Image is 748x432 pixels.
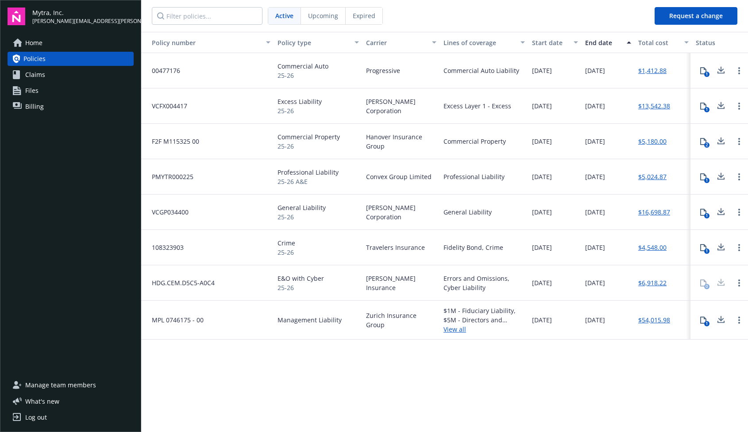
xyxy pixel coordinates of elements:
a: Open options [734,242,744,253]
span: Convex Group Limited [366,172,432,181]
button: Policy type [274,32,362,53]
span: 25-26 [278,71,328,80]
img: navigator-logo.svg [8,8,25,25]
span: Commercial Property [278,132,340,141]
span: [DATE] [532,278,552,287]
button: 1 [694,97,712,115]
span: E&O with Cyber [278,274,324,283]
a: Billing [8,99,134,114]
span: Progressive [366,66,400,75]
span: Expired [353,11,375,20]
div: Excess Layer 1 - Excess [443,101,511,111]
span: Hanover Insurance Group [366,132,436,151]
a: Open options [734,136,744,147]
span: [PERSON_NAME] Corporation [366,203,436,222]
span: [DATE] [532,66,552,75]
a: Open options [734,101,744,111]
div: Toggle SortBy [145,38,261,47]
span: [DATE] [585,278,605,287]
div: Commercial Property [443,137,506,146]
a: $6,918.22 [638,278,667,287]
button: 2 [694,133,712,150]
div: Errors and Omissions, Cyber Liability [443,274,525,292]
span: HDG.CEM.D5C5-A0C4 [145,278,215,287]
button: End date [582,32,635,53]
div: End date [585,38,621,47]
span: VCGP034400 [145,207,189,217]
span: MPL 0746175 - 00 [145,315,204,325]
span: General Liability [278,203,326,212]
span: Excess Liability [278,97,322,106]
span: 108323903 [145,243,184,252]
span: Active [275,11,293,20]
span: Mytra, Inc. [32,8,134,17]
button: Total cost [635,32,692,53]
span: 25-26 [278,248,295,257]
span: Zurich Insurance Group [366,311,436,329]
a: $5,024.87 [638,172,667,181]
span: [DATE] [585,66,605,75]
a: Open options [734,278,744,288]
a: Open options [734,315,744,325]
div: 1 [704,72,709,77]
div: Commercial Auto Liability [443,66,519,75]
button: Lines of coverage [440,32,528,53]
span: PMYTR000225 [145,172,193,181]
div: 1 [704,213,709,218]
a: Open options [734,65,744,76]
div: Total cost [638,38,679,47]
span: Upcoming [308,11,338,20]
span: [PERSON_NAME] Insurance [366,274,436,292]
button: 1 [694,168,712,186]
span: Files [25,84,39,98]
span: 25-26 [278,283,324,292]
span: [DATE] [585,207,605,217]
a: Manage team members [8,378,134,392]
div: 2 [704,142,709,148]
span: Commercial Auto [278,61,328,71]
span: 25-26 A&E [278,177,339,186]
span: [DATE] [585,172,605,181]
button: 1 [694,239,712,256]
div: Fidelity Bond, Crime [443,243,503,252]
a: $16,698.87 [638,207,670,217]
a: View all [443,325,525,334]
div: Policy type [278,38,349,47]
span: [DATE] [532,315,552,325]
div: 1 [704,107,709,112]
div: $1M - Fiduciary Liability, $5M - Directors and Officers, $3M - Employment Practices Liability [443,306,525,325]
div: Carrier [366,38,427,47]
span: 00477176 [145,66,180,75]
span: Professional Liability [278,168,339,177]
a: $13,542.38 [638,101,670,111]
span: [DATE] [585,137,605,146]
a: $54,015.98 [638,315,670,325]
button: Mytra, Inc.[PERSON_NAME][EMAIL_ADDRESS][PERSON_NAME] [32,8,134,25]
span: [PERSON_NAME][EMAIL_ADDRESS][PERSON_NAME] [32,17,134,25]
a: Open options [734,207,744,218]
button: Request a change [655,7,737,25]
input: Filter policies... [152,7,262,25]
span: [PERSON_NAME] Corporation [366,97,436,115]
div: Log out [25,410,47,424]
span: [DATE] [532,101,552,111]
button: 1 [694,311,712,329]
span: [DATE] [585,101,605,111]
a: Home [8,36,134,50]
span: What ' s new [25,397,59,406]
div: Professional Liability [443,172,505,181]
span: [DATE] [532,207,552,217]
span: Billing [25,99,44,114]
span: [DATE] [532,137,552,146]
span: Policies [23,52,46,66]
span: [DATE] [532,243,552,252]
a: $1,412.88 [638,66,667,75]
span: Home [25,36,42,50]
button: Carrier [362,32,440,53]
div: Lines of coverage [443,38,515,47]
div: 1 [704,321,709,326]
span: 25-26 [278,212,326,222]
span: Travelers Insurance [366,243,425,252]
div: 1 [704,178,709,183]
span: 25-26 [278,141,340,151]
